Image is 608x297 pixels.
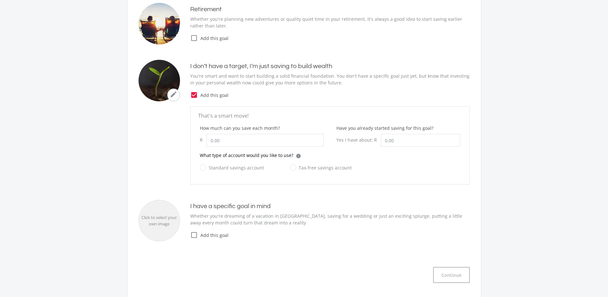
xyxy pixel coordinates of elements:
label: Standard savings account [200,164,264,172]
span: Add this goal [198,35,470,42]
p: That's a smart move! [198,112,462,120]
div: Click to select your own image [139,215,180,227]
i: mode_edit [170,90,177,98]
p: What type of account would you like to use? [200,152,293,159]
i: check_box [190,91,198,99]
span: Add this goal [198,232,470,238]
h4: I don’t have a target, I’m just saving to build wealth [190,62,470,70]
button: Continue [433,267,470,283]
div: Yes I have about: R [336,134,381,146]
label: How much can you save each month? [200,125,280,131]
p: Whether you're planning new adventures or quality quiet time in your retirement, it's always a go... [190,16,470,29]
input: 0.00 [206,134,324,147]
p: Whether you're dreaming of a vacation in [GEOGRAPHIC_DATA], saving for a wedding or just an excit... [190,213,470,226]
h4: Retirement [190,5,470,13]
h4: I have a specific goal in mind [190,202,470,210]
p: You're smart and want to start building a solid financial foundation. You don't have a specific g... [190,73,470,86]
div: i [296,154,301,158]
i: check_box_outline_blank [190,34,198,42]
label: Have you already started saving for this goal? [336,125,433,131]
div: R [200,134,206,146]
label: Tax-free savings account [290,164,352,172]
i: check_box_outline_blank [190,231,198,239]
input: 0.00 [381,134,460,147]
span: Add this goal [198,92,470,98]
button: mode_edit [167,89,180,101]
